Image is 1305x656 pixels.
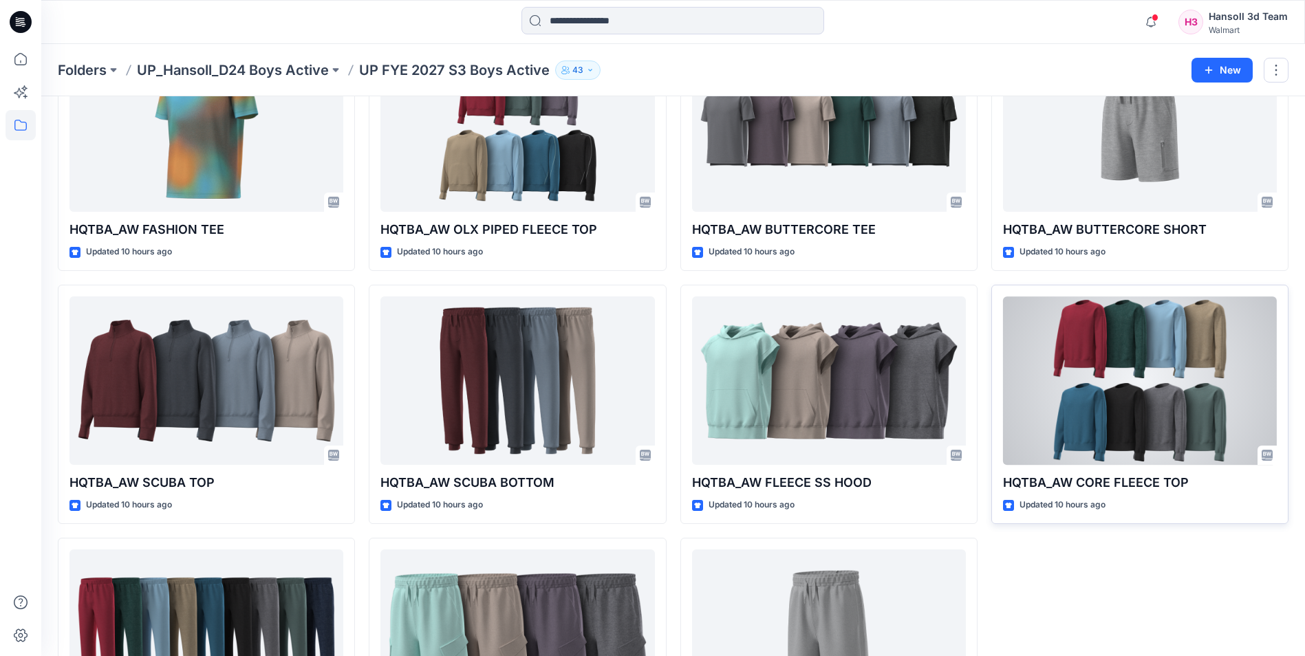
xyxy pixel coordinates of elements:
a: HQTBA_AW SCUBA BOTTOM [380,296,654,465]
p: HQTBA_AW CORE FLEECE TOP [1003,473,1277,492]
a: HQTBA_AW FLEECE SS HOOD [692,296,966,465]
a: HQTBA_AW SCUBA TOP [69,296,343,465]
a: HQTBA_AW FASHION TEE [69,43,343,212]
p: Updated 10 hours ago [86,245,172,259]
p: HQTBA_AW OLX PIPED FLEECE TOP [380,220,654,239]
a: HQTBA_AW BUTTERCORE TEE [692,43,966,212]
div: Hansoll 3d Team [1209,8,1288,25]
p: HQTBA_AW BUTTERCORE TEE [692,220,966,239]
button: 43 [555,61,601,80]
p: 43 [572,63,583,78]
a: HQTBA_AW CORE FLEECE TOP [1003,296,1277,465]
p: HQTBA_AW SCUBA BOTTOM [380,473,654,492]
button: New [1191,58,1253,83]
div: Walmart [1209,25,1288,35]
p: Updated 10 hours ago [397,245,483,259]
p: Updated 10 hours ago [1020,245,1106,259]
p: HQTBA_AW FLEECE SS HOOD [692,473,966,492]
p: HQTBA_AW FASHION TEE [69,220,343,239]
p: Updated 10 hours ago [397,498,483,512]
a: HQTBA_AW OLX PIPED FLEECE TOP [380,43,654,212]
p: HQTBA_AW SCUBA TOP [69,473,343,492]
a: UP_Hansoll_D24 Boys Active [137,61,329,80]
a: HQTBA_AW BUTTERCORE SHORT [1003,43,1277,212]
a: Folders [58,61,107,80]
p: HQTBA_AW BUTTERCORE SHORT [1003,220,1277,239]
div: H3 [1178,10,1203,34]
p: UP FYE 2027 S3 Boys Active [359,61,550,80]
p: Updated 10 hours ago [86,498,172,512]
p: Updated 10 hours ago [709,498,795,512]
p: Updated 10 hours ago [1020,498,1106,512]
p: Updated 10 hours ago [709,245,795,259]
